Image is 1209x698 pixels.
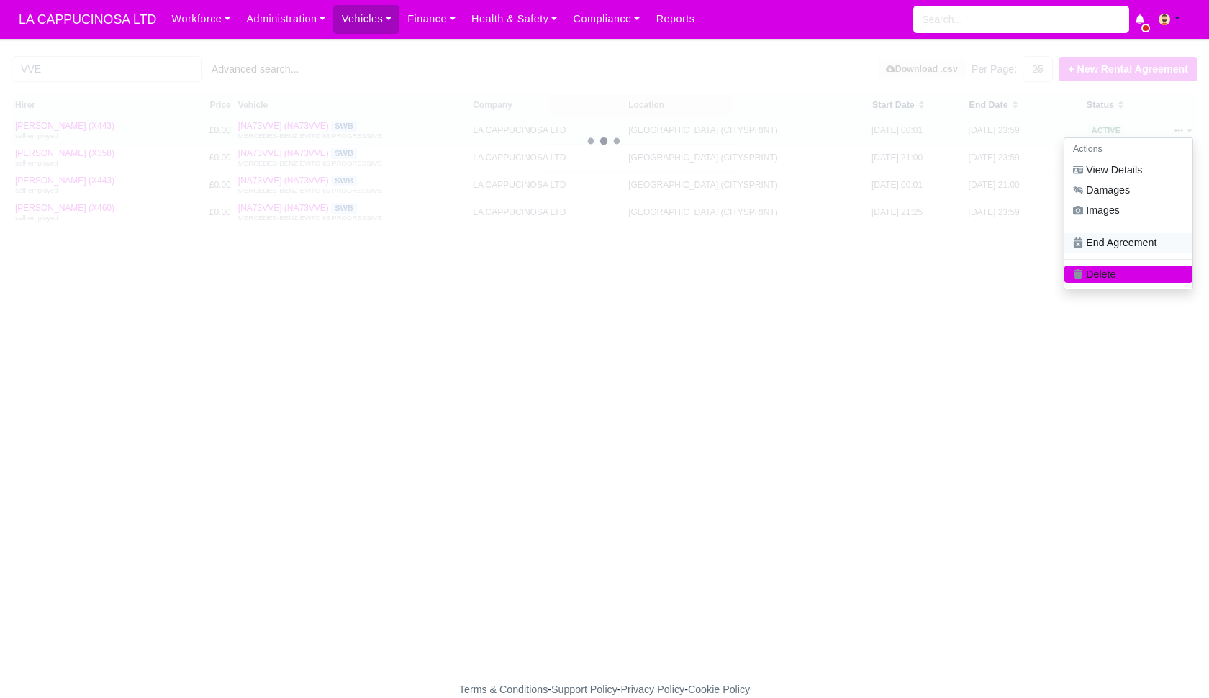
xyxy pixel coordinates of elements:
a: Health & Safety [463,5,566,33]
iframe: Chat Widget [1137,629,1209,698]
a: Support Policy [551,684,617,695]
a: Workforce [163,5,238,33]
a: Cookie Policy [688,684,750,695]
input: Search... [913,6,1129,33]
button: Delete [1064,265,1192,282]
a: Terms & Conditions [459,684,548,695]
span: LA CAPPUCINOSA LTD [12,5,163,34]
a: Reports [648,5,702,33]
a: View Details [1064,160,1192,181]
a: Damages [1064,181,1192,201]
a: Vehicles [333,5,399,33]
div: - - - [194,681,1015,698]
a: Finance [399,5,463,33]
a: LA CAPPUCINOSA LTD [12,6,163,34]
a: Administration [238,5,333,33]
a: Privacy Policy [621,684,685,695]
a: Images [1064,201,1192,221]
h6: Actions [1064,138,1192,160]
a: End Agreement [1064,232,1192,253]
a: Compliance [565,5,648,33]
